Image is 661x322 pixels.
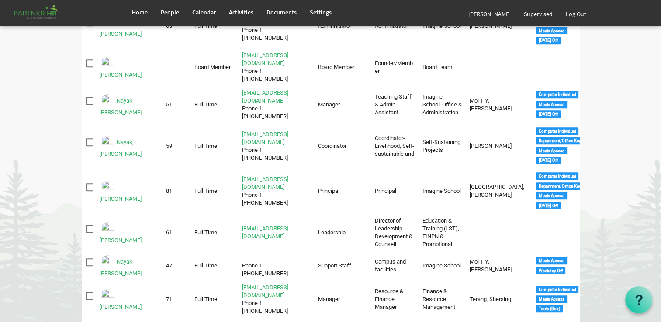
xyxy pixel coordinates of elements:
[466,50,532,85] td: column header Supervisor
[532,170,580,212] td: <div class="tag label label-default">Computer Individual</div> <div class="tag label label-defaul...
[162,87,190,122] td: 51 column header ID
[100,258,142,277] a: Nayak, [PERSON_NAME]
[162,170,190,212] td: 81 column header ID
[242,52,288,66] a: [EMAIL_ADDRESS][DOMAIN_NAME]
[238,87,314,122] td: accounts@imagineschools.inPhone 1: +917735516020 is template cell column header Contact Info
[82,215,96,250] td: checkbox
[532,253,580,280] td: <div class="tag label label-default">Meals Access</div> <div class="tag label label-default">Week...
[162,125,190,167] td: 59 column header ID
[190,125,238,167] td: Full Time column header Personnel Type
[100,55,115,71] img: Emp-a999063c-fa48-42a1-b4c8-01994a1dc6f3.png
[242,176,288,190] a: [EMAIL_ADDRESS][DOMAIN_NAME]
[371,253,419,280] td: Campus and facilities column header Job Title
[314,170,370,212] td: Principal column header Position
[82,50,96,85] td: checkbox
[266,8,297,16] span: Documents
[100,97,142,116] a: Nayak, [PERSON_NAME]
[536,127,578,135] div: Computer Individual
[466,170,532,212] td: Jena, Micky Sanjib column header Supervisor
[190,87,238,122] td: Full Time column header Personnel Type
[190,215,238,250] td: Full Time column header Personnel Type
[161,8,179,16] span: People
[536,305,563,312] div: Tools (Box)
[100,18,142,37] a: Mol T Y, [PERSON_NAME]
[371,50,419,85] td: Founder/Member column header Job Title
[96,50,162,85] td: Nayak, Abhijit is template cell column header Full Name
[100,195,142,202] a: [PERSON_NAME]
[536,172,578,180] div: Computer Individual
[96,253,162,280] td: Nayak, Priyanka is template cell column header Full Name
[536,101,567,108] div: Meals Access
[371,215,419,250] td: Director of Leadership Development & Counseli column header Job Title
[238,50,314,85] td: admin@stepind.orgPhone 1: +918457926072 is template cell column header Contact Info
[536,110,561,118] div: [DATE] Off
[536,295,567,303] div: Meals Access
[536,257,567,264] div: Meals Access
[371,282,419,317] td: Resource & Finance Manager column header Job Title
[190,50,238,85] td: Board Member column header Personnel Type
[536,91,578,98] div: Computer Individual
[314,87,370,122] td: Manager column header Position
[100,179,115,195] img: Emp-ca3a4e23-294b-4e3e-a9be-da14e8a5266d.png
[100,72,142,78] a: [PERSON_NAME]
[82,125,96,167] td: checkbox
[371,87,419,122] td: Teaching Staff & Admin Assistant column header Job Title
[466,87,532,122] td: Mol T Y, Smitha column header Supervisor
[310,8,332,16] span: Settings
[532,215,580,250] td: column header Tags
[314,282,370,317] td: Manager column header Position
[82,87,96,122] td: checkbox
[238,282,314,317] td: manager@stepind.orgPhone 1: +917008253481 is template cell column header Contact Info
[536,286,578,293] div: Computer Individual
[314,215,370,250] td: Leadership column header Position
[190,253,238,280] td: Full Time column header Personnel Type
[418,87,466,122] td: Imagine School, Office & Administration column header Departments
[536,267,565,274] div: Weekday Off
[100,237,142,243] a: [PERSON_NAME]
[532,282,580,317] td: <div class="tag label label-default">Computer Individual</div> <div class="tag label label-defaul...
[524,10,553,18] span: Supervised
[100,138,142,157] a: Nayak, [PERSON_NAME]
[242,225,288,240] a: [EMAIL_ADDRESS][DOMAIN_NAME]
[238,215,314,250] td: madhumitanayak@stepind.org is template cell column header Contact Info
[418,215,466,250] td: Education & Training (LST), EINPN & Promotional column header Departments
[242,284,288,298] a: [EMAIL_ADDRESS][DOMAIN_NAME]
[314,253,370,280] td: Support Staff column header Position
[314,125,370,167] td: Coordinator column header Position
[532,87,580,122] td: <div class="tag label label-default">Computer Individual</div> <div class="tag label label-defaul...
[190,170,238,212] td: Full Time column header Personnel Type
[466,253,532,280] td: Mol T Y, Smitha column header Supervisor
[418,170,466,212] td: Imagine School column header Departments
[82,253,96,280] td: checkbox
[532,125,580,167] td: <div class="tag label label-default">Computer Individual</div> <div class="tag label label-defaul...
[82,170,96,212] td: checkbox
[466,125,532,167] td: Nayak, Abhijit column header Supervisor
[96,170,162,212] td: Nayak, Labanya Rekha is template cell column header Full Name
[100,304,142,310] a: [PERSON_NAME]
[466,215,532,250] td: column header Supervisor
[536,182,586,190] div: Department/Office Keys
[371,125,419,167] td: Coordinator- Livelihood, Self-sustainable and column header Job Title
[242,89,288,104] a: [EMAIL_ADDRESS][DOMAIN_NAME]
[536,192,567,199] div: Meals Access
[418,125,466,167] td: Self-Sustaining Projects column header Departments
[559,2,593,26] a: Log Out
[192,8,216,16] span: Calendar
[96,87,162,122] td: Nayak, Deepti Mayee is template cell column header Full Name
[100,254,115,270] img: Emp-db87f902-2b64-4117-a8b2-1f7de7f3a960.png
[162,253,190,280] td: 47 column header ID
[229,8,253,16] span: Activities
[517,2,559,26] a: Supervised
[162,50,190,85] td: column header ID
[96,125,162,167] td: Nayak, Himanshu Sekhar is template cell column header Full Name
[100,288,115,303] img: Emp-7f67719a-243c-403f-87e8-ea61e08f1577.png
[418,253,466,280] td: Imagine School column header Departments
[162,215,190,250] td: 61 column header ID
[314,50,370,85] td: Board Member column header Position
[100,93,115,109] img: Emp-e8d138cb-afa5-4680-a833-08e56b6a8711.png
[466,282,532,317] td: Terang, Shersing column header Supervisor
[536,157,561,164] div: [DATE] Off
[238,253,314,280] td: Phone 1: +916372579934 is template cell column header Contact Info
[536,202,561,209] div: [DATE] Off
[100,134,115,150] img: Emp-096a7fb3-6387-45e3-a0cd-1d2523128a0b.png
